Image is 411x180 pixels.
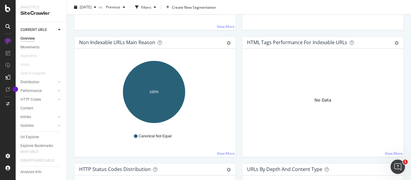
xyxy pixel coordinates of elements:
[403,160,408,164] span: 1
[391,160,405,174] iframe: Intercom live chat
[80,5,91,10] span: 2025 Aug. 29th
[314,97,331,103] div: No Data
[20,44,62,50] a: Movements
[20,88,42,94] div: Performance
[13,87,18,92] div: Tooltip anchor
[20,143,53,149] div: Explorer Bookmarks
[20,149,44,155] a: NEW URLS
[172,5,216,10] span: Create New Segmentation
[20,70,45,77] div: Search Engines
[20,105,62,111] a: Content
[104,5,120,10] span: Previous
[139,134,172,139] span: Canonical Not Equal
[20,96,41,103] div: HTTP Codes
[79,166,151,172] div: HTTP Status Codes Distribution
[217,151,235,156] a: View More
[20,53,43,59] a: Segments
[20,27,47,33] div: CURRENT URLS
[164,2,218,12] button: Create New Segmentation
[20,88,56,94] a: Performance
[20,5,62,10] div: Analytics
[394,41,399,45] div: gear
[385,151,403,156] a: View More
[20,35,62,42] a: Overview
[20,105,33,111] div: Content
[20,96,56,103] a: HTTP Codes
[20,157,60,164] a: DISAPPEARED URLS
[72,2,99,12] button: [DATE]
[20,114,56,120] a: Inlinks
[20,157,54,164] div: DISAPPEARED URLS
[133,2,159,12] button: Filters
[20,79,39,85] div: Distribution
[20,27,56,33] a: CURRENT URLS
[247,39,347,45] div: HTML Tags Performance for Indexable URLs
[217,24,235,29] a: View More
[150,90,159,94] text: 100%
[141,5,151,10] div: Filters
[20,44,39,50] div: Movements
[79,39,155,45] div: Non-Indexable URLs Main Reason
[79,58,229,128] svg: A chart.
[20,79,56,85] a: Distribution
[104,2,128,12] button: Previous
[20,143,62,149] a: Explorer Bookmarks
[20,62,29,68] div: Visits
[20,10,62,17] div: SiteCrawler
[20,123,56,129] a: Outlinks
[20,62,36,68] a: Visits
[227,41,231,45] div: gear
[227,168,231,172] div: gear
[20,149,38,155] div: NEW URLS
[20,70,51,77] a: Search Engines
[20,134,62,140] a: Url Explorer
[20,169,42,175] div: Analysis Info
[20,123,34,129] div: Outlinks
[20,134,39,140] div: Url Explorer
[99,5,104,10] span: vs
[20,169,62,175] a: Analysis Info
[20,35,35,42] div: Overview
[20,114,31,120] div: Inlinks
[247,166,322,172] div: URLs by Depth and Content Type
[20,53,37,59] div: Segments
